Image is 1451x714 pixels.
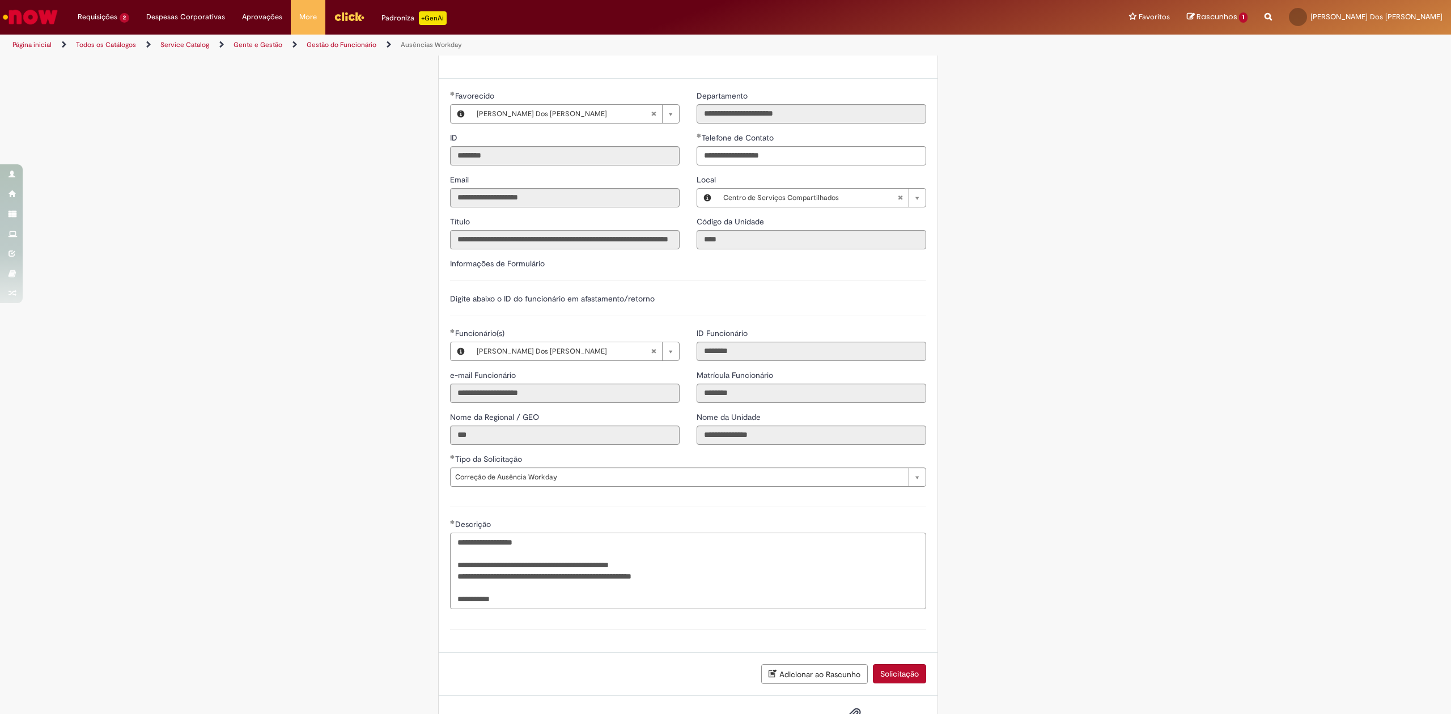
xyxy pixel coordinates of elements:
input: Telefone de Contato [697,146,926,165]
span: Necessários - Funcionário(s) [455,328,507,338]
label: Somente leitura - Departamento [697,90,750,101]
input: ID [450,146,680,165]
button: Local, Visualizar este registro Centro de Serviços Compartilhados [697,189,718,207]
span: Tipo da Solicitação [455,454,524,464]
span: Correção de Ausência Workday [455,468,903,486]
label: Informações de Formulário [450,258,545,269]
span: Somente leitura - Matrícula Funcionário [697,370,775,380]
span: Centro de Serviços Compartilhados [723,189,897,207]
span: Aprovações [242,11,282,23]
input: Nome da Regional / GEO [450,426,680,445]
input: Departamento [697,104,926,124]
div: Padroniza [381,11,447,25]
label: Somente leitura - Código da Unidade [697,216,766,227]
span: 2 [120,13,129,23]
input: ID Funcionário [697,342,926,361]
span: Necessários - Favorecido [455,91,497,101]
input: Email [450,188,680,207]
span: Obrigatório Preenchido [450,454,455,459]
span: Obrigatório Preenchido [697,133,702,138]
img: ServiceNow [1,6,60,28]
input: Código da Unidade [697,230,926,249]
span: Rascunhos [1197,11,1237,22]
span: Despesas Corporativas [146,11,225,23]
a: Service Catalog [160,40,209,49]
abbr: Limpar campo Local [892,189,909,207]
input: Nome da Unidade [697,426,926,445]
span: Somente leitura - Departamento [697,91,750,101]
abbr: Limpar campo Favorecido [645,105,662,123]
ul: Trilhas de página [9,35,959,56]
span: Somente leitura - Nome da Unidade [697,412,763,422]
span: [PERSON_NAME] Dos [PERSON_NAME] [477,342,651,360]
a: Gente e Gestão [234,40,282,49]
p: +GenAi [419,11,447,25]
button: Adicionar ao Rascunho [761,664,868,684]
span: Favoritos [1139,11,1170,23]
span: Somente leitura - ID [450,133,460,143]
span: [PERSON_NAME] Dos [PERSON_NAME] [477,105,651,123]
span: Obrigatório Preenchido [450,329,455,333]
button: Favorecido, Visualizar este registro Ana Laura Gomes Dos Santos [451,105,471,123]
input: Matrícula Funcionário [697,384,926,403]
label: Somente leitura - Email [450,174,471,185]
span: Obrigatório Preenchido [450,520,455,524]
label: Somente leitura - ID [450,132,460,143]
label: Digite abaixo o ID do funcionário em afastamento/retorno [450,294,655,304]
a: Gestão do Funcionário [307,40,376,49]
span: [PERSON_NAME] Dos [PERSON_NAME] [1310,12,1442,22]
textarea: Descrição [450,533,926,609]
label: Somente leitura - Título [450,216,472,227]
a: [PERSON_NAME] Dos [PERSON_NAME]Limpar campo Favorecido [471,105,679,123]
a: Todos os Catálogos [76,40,136,49]
button: Funcionário(s), Visualizar este registro Ana Laura Gomes Dos Santos [451,342,471,360]
input: Título [450,230,680,249]
span: More [299,11,317,23]
a: Rascunhos [1187,12,1248,23]
span: Somente leitura - ID Funcionário [697,328,750,338]
span: 1 [1239,12,1248,23]
span: Obrigatório Preenchido [450,91,455,96]
a: Página inicial [12,40,52,49]
span: Requisições [78,11,117,23]
a: Ausências Workday [401,40,462,49]
input: e-mail Funcionário [450,384,680,403]
img: click_logo_yellow_360x200.png [334,8,364,25]
span: Descrição [455,519,493,529]
abbr: Limpar campo Funcionário(s) [645,342,662,360]
button: Solicitação [873,664,926,683]
span: Somente leitura - e-mail Funcionário [450,370,518,380]
a: [PERSON_NAME] Dos [PERSON_NAME]Limpar campo Funcionário(s) [471,342,679,360]
span: Telefone de Contato [702,133,776,143]
a: Centro de Serviços CompartilhadosLimpar campo Local [718,189,926,207]
span: Local [697,175,718,185]
span: Somente leitura - Email [450,175,471,185]
span: Somente leitura - Nome da Regional / GEO [450,412,541,422]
